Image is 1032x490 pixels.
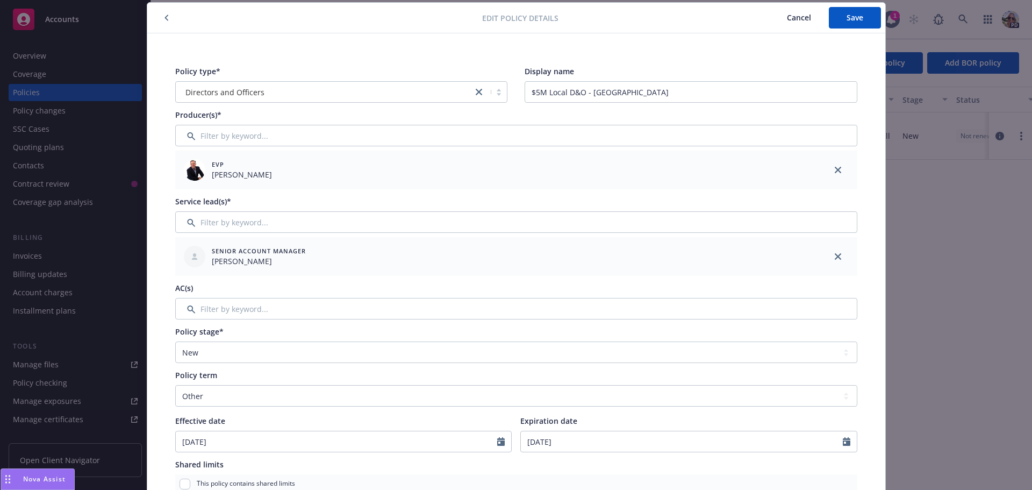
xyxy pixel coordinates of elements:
span: Policy stage* [175,326,224,337]
input: Filter by keyword... [175,298,857,319]
span: Producer(s)* [175,110,221,120]
input: Filter by keyword... [175,211,857,233]
span: Shared limits [175,459,224,470]
span: Directors and Officers [185,87,264,98]
a: close [832,164,844,176]
img: employee photo [184,159,205,181]
button: Cancel [769,7,829,29]
a: close [472,86,485,98]
span: Cancel [787,12,811,23]
span: Display name [525,66,574,76]
span: Effective date [175,416,225,426]
button: Save [829,7,881,29]
span: Policy type* [175,66,220,76]
input: MM/DD/YYYY [521,431,843,452]
span: Save [847,12,863,23]
span: Nova Assist [23,474,66,484]
span: Service lead(s)* [175,196,231,207]
a: close [832,250,844,263]
div: Drag to move [1,469,15,489]
span: Policy term [175,370,217,380]
span: Edit policy details [482,12,558,24]
svg: Calendar [843,437,850,446]
input: Filter by keyword... [175,125,857,146]
span: Senior Account Manager [212,246,306,255]
input: MM/DD/YYYY [176,431,498,452]
span: EVP [212,160,272,169]
span: Directors and Officers [181,87,468,98]
svg: Calendar [497,437,505,446]
span: [PERSON_NAME] [212,255,306,267]
span: Expiration date [520,416,577,426]
button: Nova Assist [1,468,75,490]
span: AC(s) [175,283,193,293]
span: [PERSON_NAME] [212,169,272,180]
